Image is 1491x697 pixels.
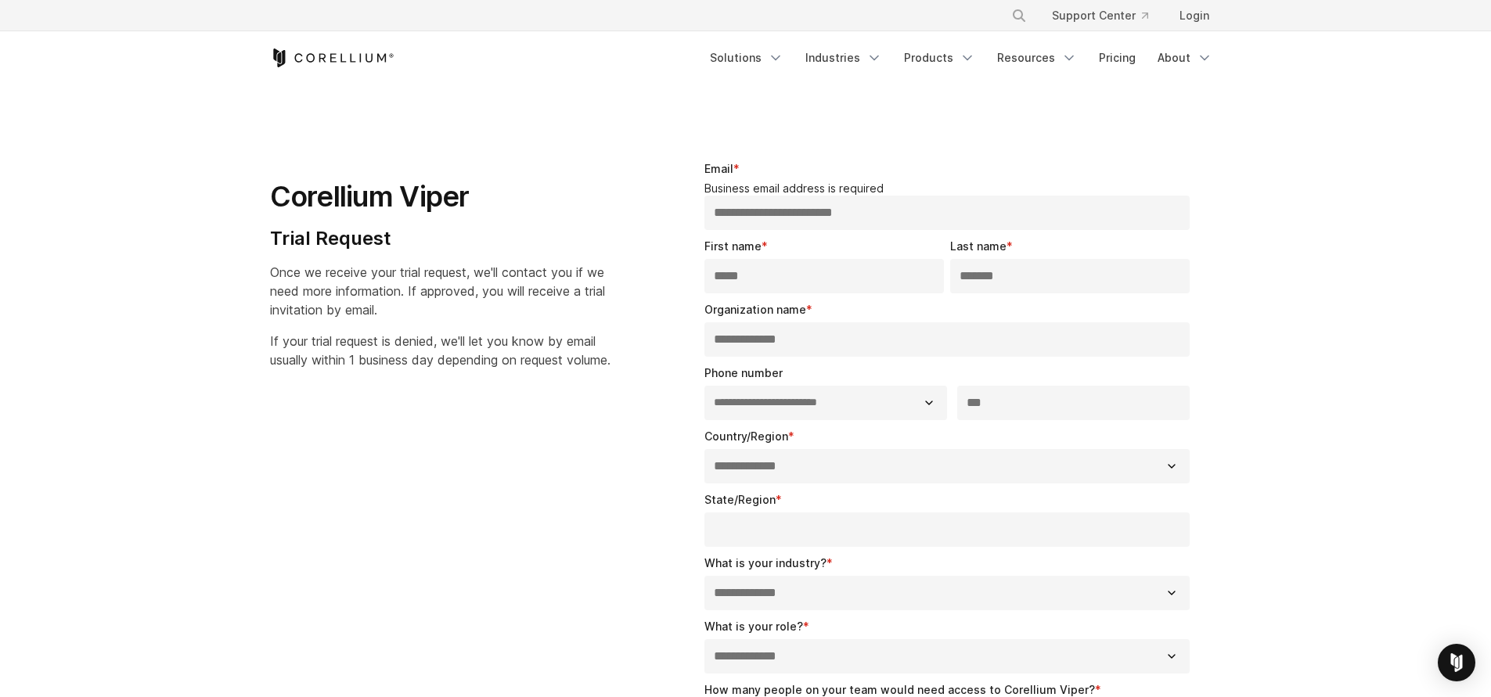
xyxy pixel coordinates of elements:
[700,44,1222,72] div: Navigation Menu
[700,44,793,72] a: Solutions
[704,683,1095,696] span: How many people on your team would need access to Corellium Viper?
[270,49,394,67] a: Corellium Home
[704,556,827,569] span: What is your industry?
[704,493,776,506] span: State/Region
[704,181,1197,196] legend: Business email address is required
[1148,44,1222,72] a: About
[270,264,605,318] span: Once we receive your trial request, we'll contact you if we need more information. If approved, y...
[704,429,788,443] span: Country/Region
[950,239,1007,253] span: Last name
[992,2,1222,30] div: Navigation Menu
[270,333,610,368] span: If your trial request is denied, we'll let you know by email usually within 1 business day depend...
[1039,2,1161,30] a: Support Center
[270,227,610,250] h4: Trial Request
[1438,644,1475,681] div: Open Intercom Messenger
[704,303,806,316] span: Organization name
[796,44,891,72] a: Industries
[988,44,1086,72] a: Resources
[1005,2,1033,30] button: Search
[1167,2,1222,30] a: Login
[704,620,803,633] span: What is your role?
[895,44,985,72] a: Products
[270,179,610,214] h1: Corellium Viper
[704,366,783,379] span: Phone number
[1089,44,1145,72] a: Pricing
[704,239,762,253] span: First name
[704,162,733,175] span: Email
